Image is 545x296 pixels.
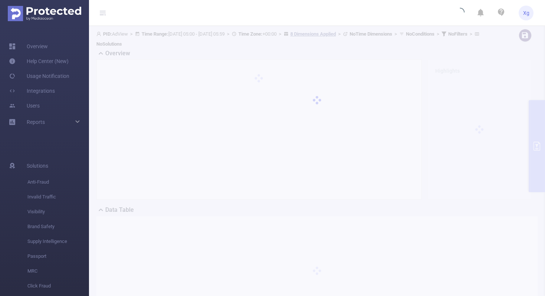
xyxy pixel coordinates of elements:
[27,190,89,204] span: Invalid Traffic
[523,6,529,20] span: Xg
[456,8,465,18] i: icon: loading
[9,69,69,83] a: Usage Notification
[9,54,69,69] a: Help Center (New)
[27,264,89,279] span: MRC
[27,204,89,219] span: Visibility
[9,39,48,54] a: Overview
[27,175,89,190] span: Anti-Fraud
[27,115,45,129] a: Reports
[9,98,40,113] a: Users
[27,234,89,249] span: Supply Intelligence
[27,158,48,173] span: Solutions
[8,6,81,21] img: Protected Media
[27,219,89,234] span: Brand Safety
[27,249,89,264] span: Passport
[27,279,89,293] span: Click Fraud
[27,119,45,125] span: Reports
[9,83,55,98] a: Integrations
